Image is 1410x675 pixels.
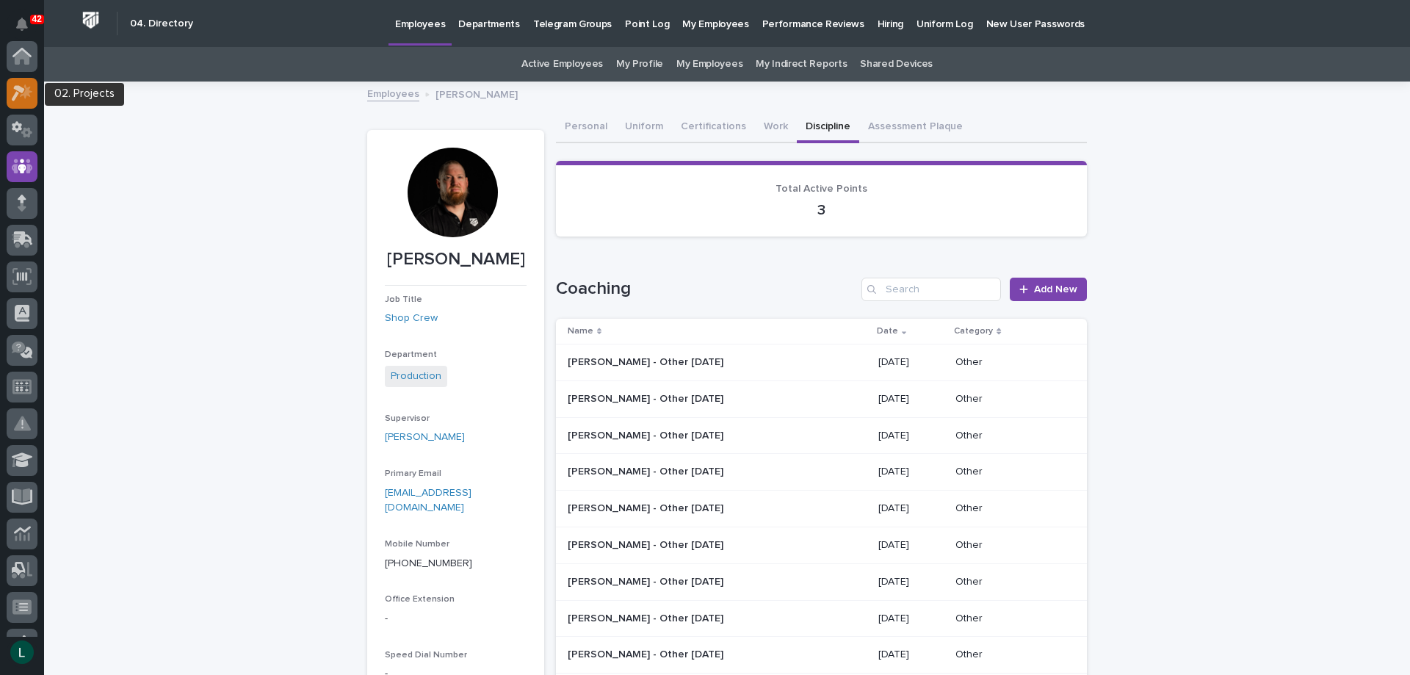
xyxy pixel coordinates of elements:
tr: [PERSON_NAME] - Other [DATE][PERSON_NAME] - Other [DATE] [DATE]Other [556,417,1087,454]
p: [DATE] [878,576,944,588]
span: Supervisor [385,414,430,423]
p: - [385,611,527,627]
a: My Indirect Reports [756,47,847,82]
tr: [PERSON_NAME] - Other [DATE][PERSON_NAME] - Other [DATE] [DATE]Other [556,527,1087,563]
a: Add New [1010,278,1087,301]
span: Speed Dial Number [385,651,467,660]
p: [PERSON_NAME] - Other [DATE] [568,390,726,405]
p: Other [955,502,1063,515]
p: [DATE] [878,466,944,478]
p: [PERSON_NAME] - Other [DATE] [568,353,726,369]
p: Other [955,393,1063,405]
p: Other [955,356,1063,369]
p: [PERSON_NAME] - Other [DATE] [568,427,726,442]
span: Job Title [385,295,422,304]
span: Department [385,350,437,359]
h1: Coaching [556,278,856,300]
button: Assessment Plaque [859,112,972,143]
a: [PHONE_NUMBER] [385,558,472,568]
a: [PERSON_NAME] [385,430,465,445]
tr: [PERSON_NAME] - Other [DATE][PERSON_NAME] - Other [DATE] [DATE]Other [556,380,1087,417]
span: Office Extension [385,595,455,604]
p: [PERSON_NAME] [385,249,527,270]
img: Workspace Logo [77,7,104,34]
p: [PERSON_NAME] - Other [DATE] [568,610,726,625]
a: [EMAIL_ADDRESS][DOMAIN_NAME] [385,488,471,513]
tr: [PERSON_NAME] - Other [DATE][PERSON_NAME] - Other [DATE] [DATE]Other [556,491,1087,527]
button: Notifications [7,9,37,40]
div: Notifications42 [18,18,37,41]
button: Work [755,112,797,143]
p: Other [955,430,1063,442]
button: Certifications [672,112,755,143]
p: Other [955,576,1063,588]
button: Uniform [616,112,672,143]
p: [PERSON_NAME] - Other [DATE] [568,499,726,515]
p: 42 [32,14,42,24]
p: [DATE] [878,649,944,661]
p: [DATE] [878,356,944,369]
span: Mobile Number [385,540,449,549]
p: [DATE] [878,613,944,625]
tr: [PERSON_NAME] - Other [DATE][PERSON_NAME] - Other [DATE] [DATE]Other [556,454,1087,491]
p: Other [955,466,1063,478]
p: [DATE] [878,430,944,442]
tr: [PERSON_NAME] - Other [DATE][PERSON_NAME] - Other [DATE] [DATE]Other [556,563,1087,600]
p: [PERSON_NAME] - Other [DATE] [568,536,726,552]
p: [DATE] [878,502,944,515]
a: Employees [367,84,419,101]
p: Other [955,649,1063,661]
a: Production [391,369,441,384]
p: 3 [574,201,1069,219]
a: My Employees [676,47,742,82]
p: [PERSON_NAME] - Other [DATE] [568,646,726,661]
h2: 04. Directory [130,18,193,30]
p: Other [955,613,1063,625]
p: Date [877,323,898,339]
button: users-avatar [7,637,37,668]
a: Shared Devices [860,47,933,82]
tr: [PERSON_NAME] - Other [DATE][PERSON_NAME] - Other [DATE] [DATE]Other [556,344,1087,380]
p: Category [954,323,993,339]
a: My Profile [616,47,663,82]
span: Add New [1034,284,1077,295]
tr: [PERSON_NAME] - Other [DATE][PERSON_NAME] - Other [DATE] [DATE]Other [556,600,1087,637]
p: [PERSON_NAME] - Other [DATE] [568,463,726,478]
p: [DATE] [878,393,944,405]
p: Name [568,323,593,339]
span: Primary Email [385,469,441,478]
input: Search [861,278,1001,301]
button: Personal [556,112,616,143]
tr: [PERSON_NAME] - Other [DATE][PERSON_NAME] - Other [DATE] [DATE]Other [556,637,1087,674]
p: [DATE] [878,539,944,552]
a: Shop Crew [385,311,438,326]
p: Other [955,539,1063,552]
button: Discipline [797,112,859,143]
p: [PERSON_NAME] [435,85,518,101]
span: Total Active Points [775,184,867,194]
p: [PERSON_NAME] - Other [DATE] [568,573,726,588]
a: Active Employees [521,47,603,82]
